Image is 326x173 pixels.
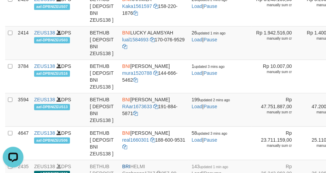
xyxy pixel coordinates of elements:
td: Rp 23.711.159,00 [252,127,302,160]
a: Pause [204,37,217,42]
a: Copy 1582201876 to clipboard [133,10,138,16]
td: DPS [31,60,87,93]
a: Load [192,137,202,143]
span: updated 1 min ago [197,31,226,35]
a: ZEUS138 [34,30,55,35]
a: Pause [204,137,217,143]
a: Pause [204,3,217,9]
a: Copy real1660301 to clipboard [150,137,155,143]
td: LUCKY ALAMSYAH 170-076-9529 [120,27,189,60]
a: mura1520788 [122,70,152,76]
span: 58 [192,130,227,136]
span: aaf-DPBNIZEUS07 [34,4,70,10]
a: Copy mura1520788 to clipboard [153,70,158,76]
a: Load [192,70,202,76]
td: BETHUB [ DEPOSIT BNI ZEUS138 ] [87,127,120,160]
a: ZEUS138 [34,130,55,136]
a: RAar1673633 [122,104,152,109]
a: Copy lual1584693 to clipboard [150,37,155,42]
span: updated 2 mins ago [200,98,230,102]
td: 4647 [15,127,31,160]
a: Load [192,104,202,109]
td: [PERSON_NAME] 144-666-5462 [120,60,189,93]
a: Copy 1446665462 to clipboard [133,77,138,83]
div: manually sum cr [254,70,292,74]
div: manually sum cr [254,36,292,41]
a: Copy Kaka1561597 to clipboard [153,3,158,9]
td: DPS [31,27,87,60]
span: BNI [122,63,130,69]
span: BNI [122,97,130,102]
span: 143 [192,164,228,169]
td: BETHUB [ DEPOSIT BNI ZEUS138 ] [87,60,120,93]
a: Copy 1886009531 to clipboard [122,144,127,150]
span: aaf-DPBNIZEUS13 [34,104,70,110]
a: lual1584693 [122,37,149,42]
div: manually sum cr [254,3,292,8]
div: manually sum cr [254,110,292,115]
span: aaf-DPBNIZEUS03 [34,37,70,43]
button: Open LiveChat chat widget [3,3,23,23]
td: [PERSON_NAME] 188-600-9531 [120,127,189,160]
td: 3594 [15,93,31,127]
span: BNI [122,30,130,35]
span: BNI [122,130,130,136]
span: | [192,97,230,109]
a: real1660301 [122,137,149,143]
a: Pause [204,104,217,109]
td: BETHUB [ DEPOSIT BNI ZEUS138 ] [87,93,120,127]
span: 1 [192,63,225,69]
td: Rp 1.942.516,00 [252,27,302,60]
span: updated 3 mins ago [197,132,227,135]
div: manually sum cr [254,143,292,148]
td: 3784 [15,60,31,93]
a: Copy 1700769529 to clipboard [122,44,127,49]
span: aaf-DPBNIZEUS06 [34,138,70,143]
td: Rp 47.751.887,00 [252,93,302,127]
span: | [192,63,225,76]
a: ZEUS138 [34,63,55,69]
td: DPS [31,93,87,127]
td: BETHUB [ DEPOSIT BNI ZEUS138 ] [87,27,120,60]
td: DPS [31,127,87,160]
td: [PERSON_NAME] 191-884-5871 [120,93,189,127]
span: updated 3 mins ago [194,65,225,69]
a: Load [192,37,202,42]
span: | [192,130,227,143]
td: 2414 [15,27,31,60]
a: Pause [204,70,217,76]
span: 199 [192,97,230,102]
span: | [192,30,225,42]
td: Rp 10.007,00 [252,60,302,93]
span: updated 1 min ago [200,165,228,169]
span: aaf-DPBNIZEUS16 [34,71,70,77]
a: ZEUS138 [34,164,55,169]
span: BRI [122,164,130,169]
a: Copy RAar1673633 to clipboard [153,104,158,109]
span: 26 [192,30,225,35]
a: Load [192,3,202,9]
a: ZEUS138 [34,97,55,102]
a: Copy 1918845871 to clipboard [133,111,138,116]
a: Kaka1561597 [122,3,152,9]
